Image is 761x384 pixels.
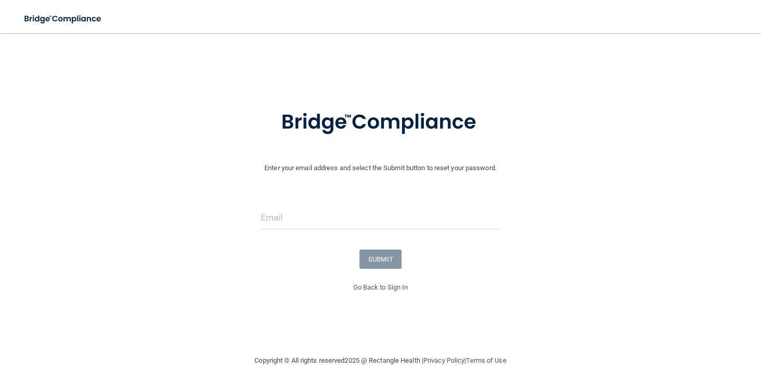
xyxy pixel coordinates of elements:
button: SUBMIT [359,250,402,269]
input: Email [261,206,501,229]
a: Terms of Use [466,356,506,364]
div: Copyright © All rights reserved 2025 @ Rectangle Health | | [191,344,570,377]
img: bridge_compliance_login_screen.278c3ca4.svg [260,95,502,149]
a: Go Back to Sign In [353,283,408,291]
a: Privacy Policy [423,356,464,364]
img: bridge_compliance_login_screen.278c3ca4.svg [16,8,111,30]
